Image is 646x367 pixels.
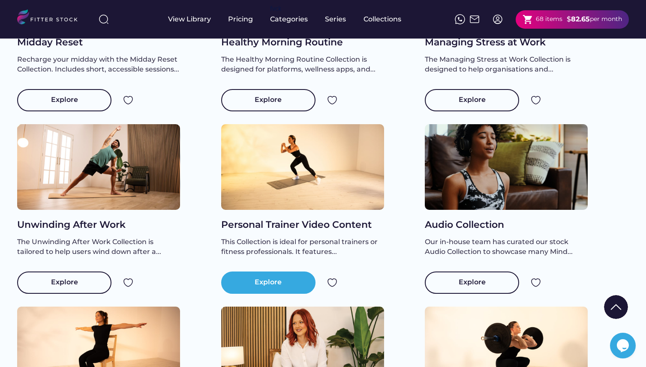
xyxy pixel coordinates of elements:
[123,277,133,288] img: Group%201000002324.svg
[228,15,253,24] div: Pricing
[221,36,384,49] div: Healthy Morning Routine
[610,333,637,358] iframe: chat widget
[255,277,282,288] div: Explore
[17,9,85,27] img: LOGO.svg
[455,14,465,24] img: meteor-icons_whatsapp%20%281%29.svg
[531,95,541,105] img: Group%201000002324.svg
[604,295,628,319] img: Group%201000002322%20%281%29.svg
[567,15,571,24] div: $
[255,95,282,105] div: Explore
[590,15,622,24] div: per month
[221,218,384,232] div: Personal Trainer Video Content
[270,4,281,13] div: fvck
[221,55,384,74] div: The Healthy Morning Routine Collection is designed for platforms, wellness apps, and...
[123,95,133,105] img: Group%201000002324.svg
[51,95,78,105] div: Explore
[459,95,486,105] div: Explore
[469,14,480,24] img: Frame%2051.svg
[493,14,503,24] img: profile-circle.svg
[168,15,211,24] div: View Library
[459,277,486,288] div: Explore
[17,218,180,232] div: Unwinding After Work
[99,14,109,24] img: search-normal%203.svg
[17,237,180,257] div: The Unwinding After Work Collection is tailored to help users wind down after a...
[425,237,588,257] div: Our in-house team has curated our stock Audio Collection to showcase many Mind...
[325,15,346,24] div: Series
[17,55,180,74] div: Recharge your midday with the Midday Reset Collection. Includes short, accessible sessions...
[531,277,541,288] img: Group%201000002324.svg
[327,277,337,288] img: Group%201000002324.svg
[270,15,308,24] div: Categories
[425,55,588,74] div: The Managing Stress at Work Collection is designed to help organisations and...
[17,36,180,49] div: Midday Reset
[425,36,588,49] div: Managing Stress at Work
[221,237,384,257] div: This Collection is ideal for personal trainers or fitness professionals. It features...
[327,95,337,105] img: Group%201000002324.svg
[364,15,401,24] div: Collections
[536,15,562,24] div: 68 items
[425,218,588,232] div: Audio Collection
[523,14,533,25] button: shopping_cart
[571,15,590,23] strong: 82.65
[51,277,78,288] div: Explore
